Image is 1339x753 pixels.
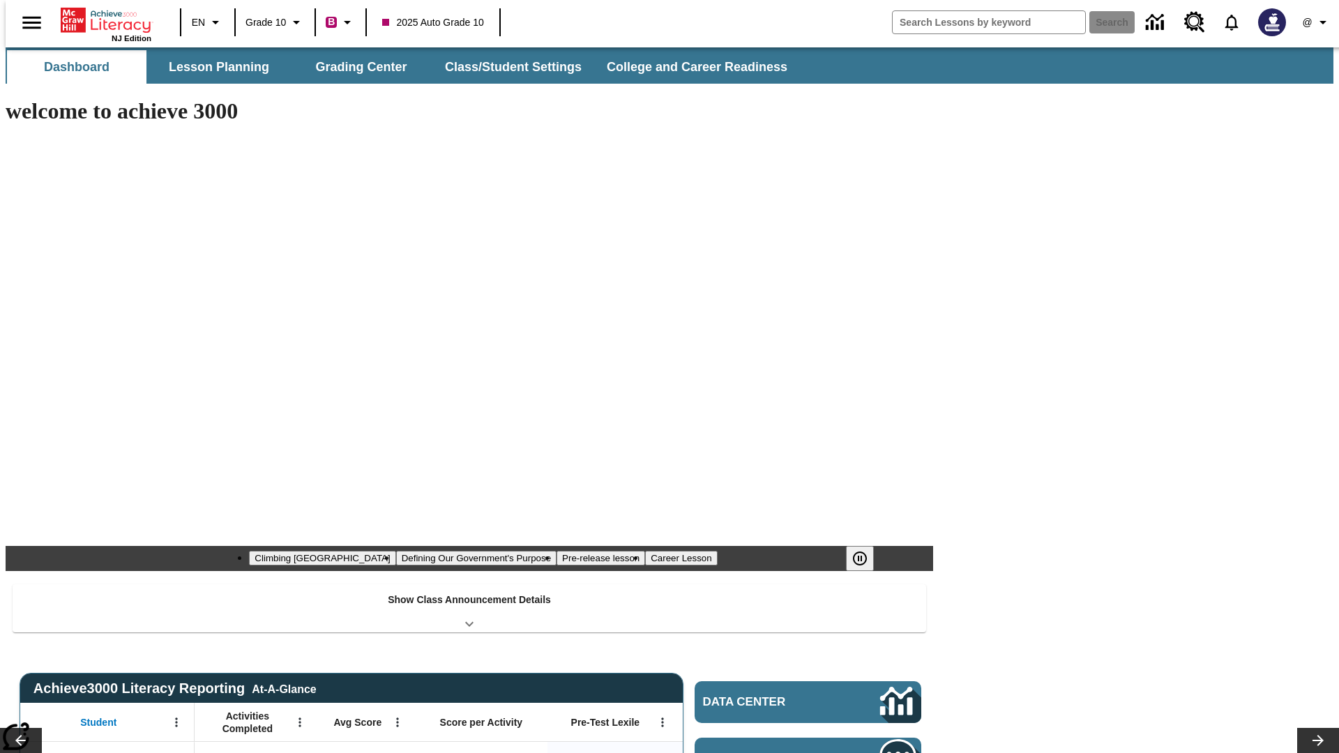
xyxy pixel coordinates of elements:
span: 2025 Auto Grade 10 [382,15,483,30]
button: Grade: Grade 10, Select a grade [240,10,310,35]
div: Pause [846,546,888,571]
div: SubNavbar [6,50,800,84]
button: Class/Student Settings [434,50,593,84]
button: Boost Class color is violet red. Change class color [320,10,361,35]
button: Open side menu [11,2,52,43]
span: NJ Edition [112,34,151,43]
button: Slide 4 Career Lesson [645,551,717,565]
input: search field [893,11,1085,33]
button: Open Menu [289,712,310,733]
span: Pre-Test Lexile [571,716,640,729]
button: Open Menu [166,712,187,733]
span: Achieve3000 Literacy Reporting [33,680,317,697]
button: Profile/Settings [1294,10,1339,35]
button: Select a new avatar [1250,4,1294,40]
button: Slide 1 Climbing Mount Tai [249,551,395,565]
span: Grade 10 [245,15,286,30]
button: College and Career Readiness [596,50,799,84]
p: Show Class Announcement Details [388,593,551,607]
div: At-A-Glance [252,680,316,696]
button: Open Menu [387,712,408,733]
div: Home [61,5,151,43]
span: Student [80,716,116,729]
button: Dashboard [7,50,146,84]
button: Grading Center [292,50,431,84]
span: Avg Score [333,716,381,729]
a: Data Center [695,681,921,723]
img: Avatar [1258,8,1286,36]
button: Lesson carousel, Next [1297,728,1339,753]
h1: welcome to achieve 3000 [6,98,933,124]
button: Slide 3 Pre-release lesson [557,551,645,565]
span: Activities Completed [202,710,294,735]
div: Show Class Announcement Details [13,584,926,632]
span: Score per Activity [440,716,523,729]
span: Data Center [703,695,833,709]
span: EN [192,15,205,30]
button: Lesson Planning [149,50,289,84]
button: Language: EN, Select a language [186,10,230,35]
span: @ [1302,15,1312,30]
a: Data Center [1137,3,1176,42]
button: Pause [846,546,874,571]
span: B [328,13,335,31]
a: Home [61,6,151,34]
a: Resource Center, Will open in new tab [1176,3,1213,41]
div: SubNavbar [6,47,1333,84]
a: Notifications [1213,4,1250,40]
button: Slide 2 Defining Our Government's Purpose [396,551,557,565]
button: Open Menu [652,712,673,733]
